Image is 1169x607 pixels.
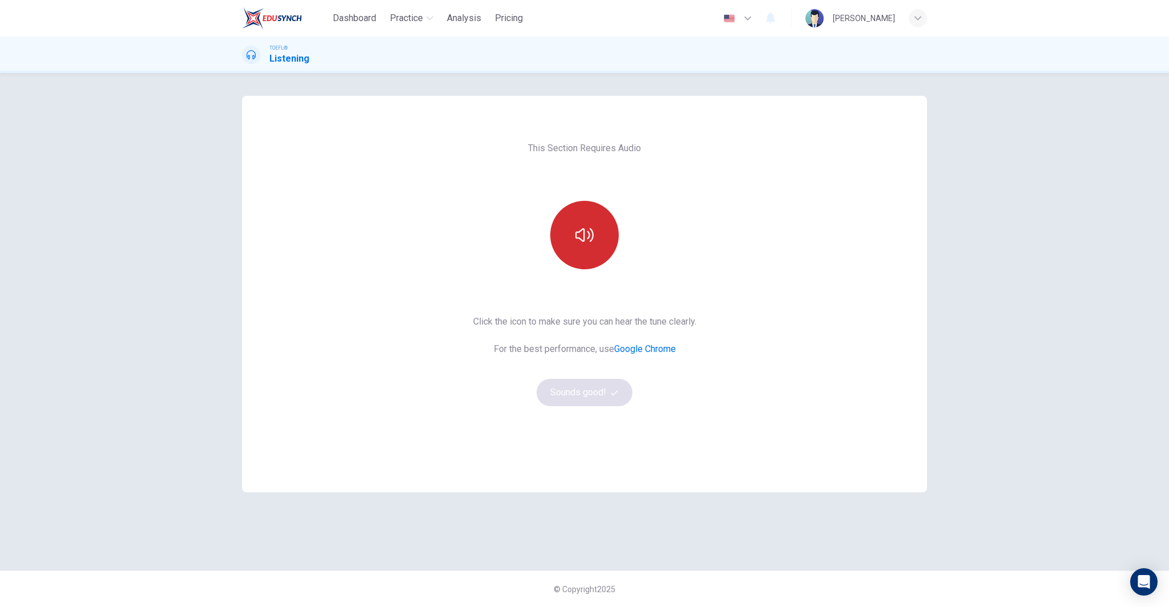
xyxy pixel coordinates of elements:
[1130,568,1158,596] div: Open Intercom Messenger
[528,141,641,155] span: This Section Requires Audio
[269,44,288,52] span: TOEFL®
[614,343,676,354] a: Google Chrome
[473,315,696,329] span: Click the icon to make sure you can hear the tune clearly.
[333,11,376,25] span: Dashboard
[442,8,486,29] button: Analysis
[269,52,309,66] h1: Listening
[722,14,736,23] img: en
[242,7,302,30] img: EduSynch logo
[554,585,615,594] span: © Copyright 2025
[833,11,895,25] div: [PERSON_NAME]
[390,11,423,25] span: Practice
[473,342,696,356] span: For the best performance, use
[495,11,523,25] span: Pricing
[490,8,527,29] button: Pricing
[447,11,481,25] span: Analysis
[805,9,824,27] img: Profile picture
[242,7,328,30] a: EduSynch logo
[328,8,381,29] button: Dashboard
[385,8,438,29] button: Practice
